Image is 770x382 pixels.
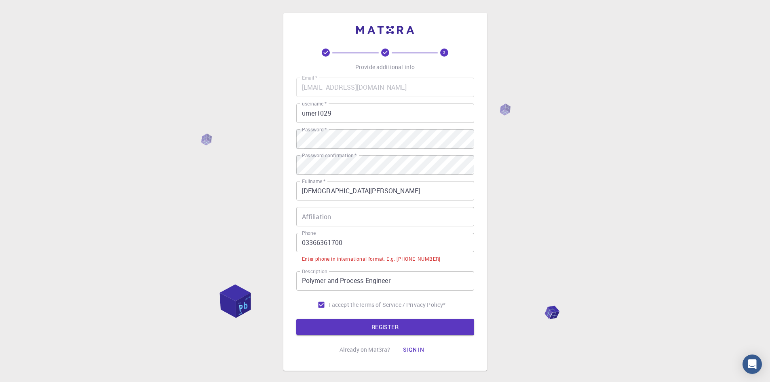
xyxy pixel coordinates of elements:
div: Enter phone in international format. E.g. [PHONE_NUMBER] [302,255,441,263]
label: Password [302,126,327,133]
label: username [302,100,327,107]
label: Description [302,268,327,275]
div: Open Intercom Messenger [743,355,762,374]
button: Sign in [397,342,430,358]
text: 3 [443,50,445,55]
label: Password confirmation [302,152,357,159]
button: REGISTER [296,319,474,335]
p: Provide additional info [355,63,415,71]
span: I accept the [329,301,359,309]
p: Terms of Service / Privacy Policy * [359,301,445,309]
label: Email [302,74,317,81]
label: Phone [302,230,316,236]
label: Fullname [302,178,325,185]
a: Terms of Service / Privacy Policy* [359,301,445,309]
p: Already on Mat3ra? [340,346,390,354]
